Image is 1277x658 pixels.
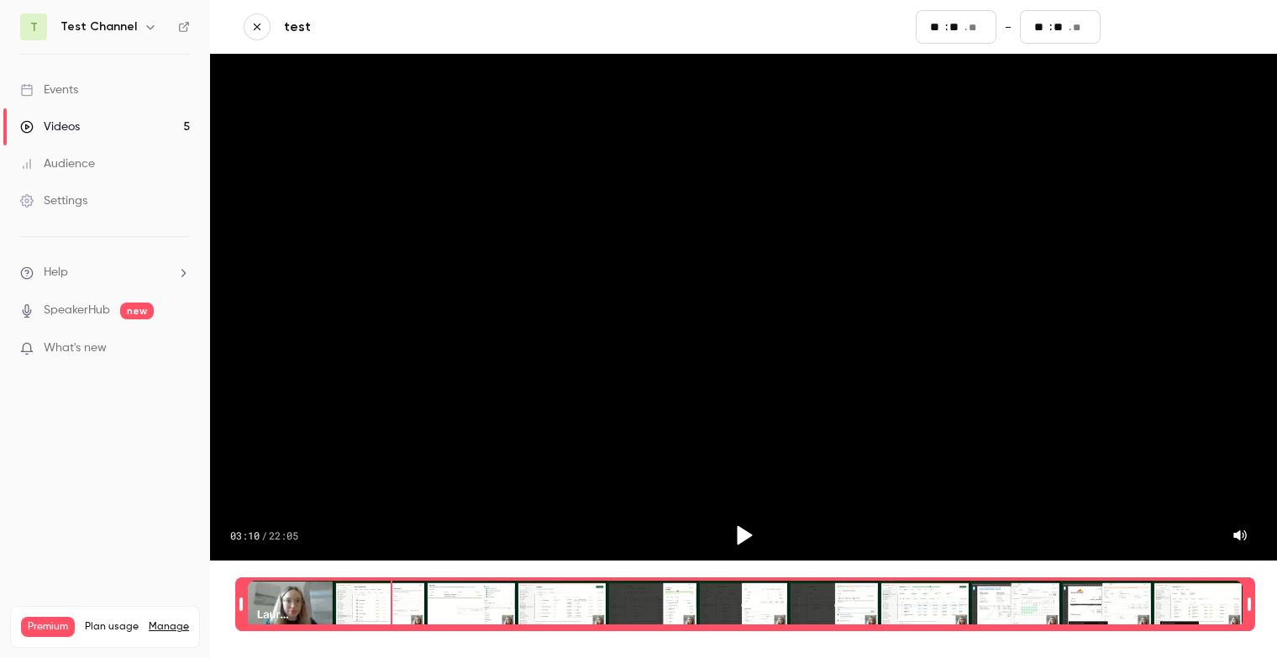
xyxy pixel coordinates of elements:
input: milliseconds [969,18,982,37]
span: Help [44,264,68,282]
div: Time range seconds end time [1243,579,1255,629]
div: 03:10 [230,529,298,542]
h6: Test Channel [60,18,137,35]
div: Time range seconds start time [235,579,247,629]
input: milliseconds [1073,18,1086,37]
input: seconds [1054,18,1067,36]
li: help-dropdown-opener [20,264,190,282]
span: What's new [44,340,107,357]
span: 22:05 [269,529,298,542]
a: test [284,17,687,37]
a: Manage [149,620,189,634]
span: . [1069,18,1071,36]
button: Play [723,515,764,555]
section: Video player [210,54,1277,561]
a: SpeakerHub [44,302,110,319]
span: new [120,303,154,319]
div: Videos [20,118,80,135]
button: Mute [1223,519,1257,552]
span: Premium [21,617,75,637]
span: / [261,529,267,542]
span: T [30,18,38,36]
span: : [945,18,948,36]
span: . [964,18,967,36]
fieldset: 00:05.59 [916,10,996,44]
div: Settings [20,192,87,209]
div: Events [20,82,78,98]
button: Save and exit [1109,10,1243,44]
input: minutes [930,18,943,36]
fieldset: 22:10.82 [1020,10,1101,44]
input: seconds [949,18,963,36]
span: 03:10 [230,529,260,542]
div: Time range selector [244,581,1243,628]
input: minutes [1034,18,1048,36]
span: Plan usage [85,620,139,634]
iframe: Noticeable Trigger [170,341,190,356]
div: Audience [20,155,95,172]
span: - [1005,17,1012,37]
span: : [1049,18,1052,36]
